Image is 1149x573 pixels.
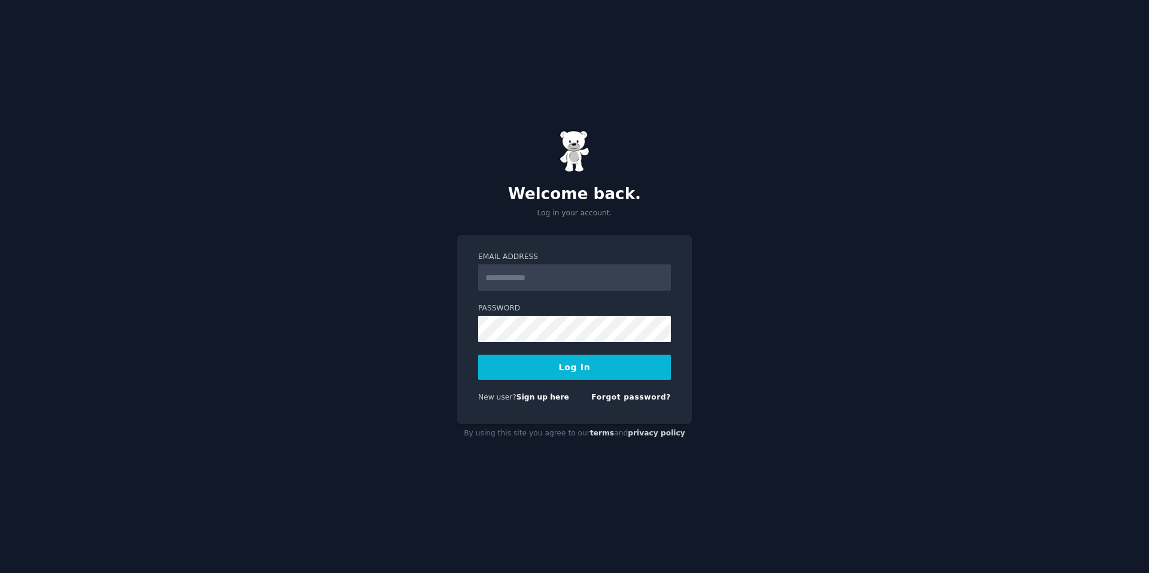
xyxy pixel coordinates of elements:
a: Sign up here [516,393,569,401]
span: New user? [478,393,516,401]
a: Forgot password? [591,393,671,401]
a: privacy policy [628,429,685,437]
h2: Welcome back. [457,185,692,204]
p: Log in your account. [457,208,692,219]
button: Log In [478,355,671,380]
a: terms [590,429,614,437]
label: Email Address [478,252,671,263]
img: Gummy Bear [560,130,589,172]
div: By using this site you agree to our and [457,424,692,443]
label: Password [478,303,671,314]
